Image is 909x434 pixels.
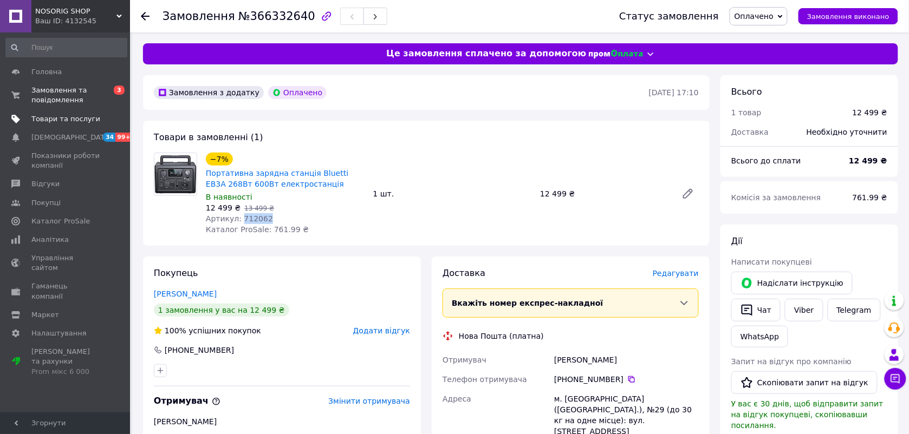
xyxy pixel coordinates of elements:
[677,183,699,205] a: Редагувати
[206,153,233,166] div: −7%
[443,394,471,403] span: Адреса
[456,331,547,341] div: Нова Пошта (платна)
[731,299,781,321] button: Чат
[31,235,69,245] span: Аналітика
[31,198,61,208] span: Покупці
[552,350,701,370] div: [PERSON_NAME]
[731,236,743,246] span: Дії
[731,108,762,117] span: 1 товар
[731,258,812,266] span: Написати покупцеві
[853,107,887,118] div: 12 499 ₴
[206,203,241,212] span: 12 499 ₴
[443,375,527,384] span: Телефон отримувача
[31,310,59,320] span: Маркет
[31,367,100,377] div: Prom мікс 6 000
[443,356,486,364] span: Отримувач
[31,133,112,142] span: [DEMOGRAPHIC_DATA]
[206,169,348,188] a: Портативна зарядна станція Bluetti EB3A 268Вт 600Вт електростанція
[386,48,586,60] span: Це замовлення сплачено за допомогою
[798,8,898,24] button: Замовлення виконано
[554,374,699,385] div: [PHONE_NUMBER]
[154,396,220,406] span: Отримувач
[244,205,274,212] span: 13 499 ₴
[31,216,90,226] span: Каталог ProSale
[5,38,127,57] input: Пошук
[443,268,485,278] span: Доставка
[154,86,264,99] div: Замовлення з додатку
[154,268,198,278] span: Покупець
[154,325,261,336] div: успішних покупок
[115,133,133,142] span: 99+
[31,328,87,338] span: Налаштування
[849,156,888,165] b: 12 499 ₴
[141,11,150,22] div: Повернутися назад
[369,186,536,201] div: 1 шт.
[165,326,186,335] span: 100%
[536,186,673,201] div: 12 499 ₴
[731,128,769,136] span: Доставка
[163,10,235,23] span: Замовлення
[731,156,801,165] span: Всього до сплати
[885,368,906,390] button: Чат з покупцем
[31,281,100,301] span: Гаманець компанії
[807,12,889,21] span: Замовлення виконано
[731,326,788,347] a: WhatsApp
[154,155,197,194] img: Портативна зарядна станція Bluetti EB3A 268Вт 600Вт електростанція
[206,225,309,234] span: Каталог ProSale: 761.99 ₴
[31,114,100,124] span: Товари та послуги
[785,299,823,321] a: Viber
[353,326,410,335] span: Додати відгук
[653,269,699,278] span: Редагувати
[164,345,235,356] div: [PHONE_NUMBER]
[31,179,60,189] span: Відгуки
[206,214,273,223] span: Артикул: 712062
[154,132,263,142] span: Товари в замовленні (1)
[154,290,217,298] a: [PERSON_NAME]
[154,304,289,317] div: 1 замовлення у вас на 12 499 ₴
[731,371,878,394] button: Скопіювати запит на відгук
[268,86,327,99] div: Оплачено
[154,416,410,427] div: [PERSON_NAME]
[800,120,894,144] div: Необхідно уточнити
[649,88,699,97] time: [DATE] 17:10
[731,399,884,430] span: У вас є 30 днів, щоб відправити запит на відгук покупцеві, скопіювавши посилання.
[731,87,762,97] span: Всього
[114,86,125,95] span: 3
[731,357,852,366] span: Запит на відгук про компанію
[731,272,853,294] button: Надіслати інструкцію
[31,67,62,77] span: Головна
[452,299,603,307] span: Вкажіть номер експрес-накладної
[828,299,881,321] a: Telegram
[31,347,100,377] span: [PERSON_NAME] та рахунки
[31,253,100,273] span: Управління сайтом
[328,397,410,405] span: Змінити отримувача
[731,193,821,202] span: Комісія за замовлення
[238,10,315,23] span: №366332640
[31,86,100,105] span: Замовлення та повідомлення
[35,6,116,16] span: NOSORIG SHOP
[206,193,252,201] span: В наявності
[35,16,130,26] div: Ваш ID: 4132545
[619,11,719,22] div: Статус замовлення
[735,12,774,21] span: Оплачено
[103,133,115,142] span: 34
[31,151,100,170] span: Показники роботи компанії
[853,193,887,202] span: 761.99 ₴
